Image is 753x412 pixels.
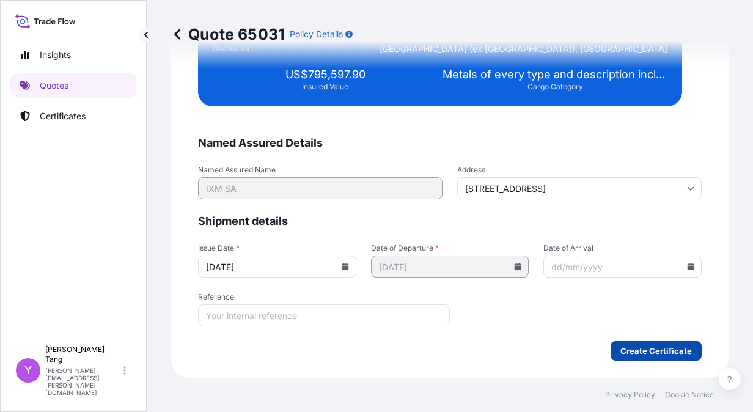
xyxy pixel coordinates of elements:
[198,214,702,229] span: Shipment details
[198,243,356,253] span: Issue Date
[371,243,529,253] span: Date of Departure
[10,73,136,98] a: Quotes
[620,345,692,357] p: Create Certificate
[45,367,121,396] p: [PERSON_NAME][EMAIL_ADDRESS][PERSON_NAME][DOMAIN_NAME]
[527,82,583,92] span: Cargo Category
[24,364,32,377] span: Y
[198,256,356,278] input: dd/mm/yyyy
[171,24,285,44] p: Quote 65031
[302,82,348,92] span: Insured Value
[543,243,702,253] span: Date of Arrival
[40,49,71,61] p: Insights
[443,67,667,82] span: Metals of every type and description including by-products and/or derivatives
[457,165,702,175] span: Address
[40,79,68,92] p: Quotes
[290,28,343,40] p: Policy Details
[371,256,529,278] input: dd/mm/yyyy
[611,341,702,361] button: Create Certificate
[40,110,86,122] p: Certificates
[198,165,443,175] span: Named Assured Name
[605,390,655,400] a: Privacy Policy
[45,345,121,364] p: [PERSON_NAME] Tang
[285,67,365,82] span: US$795,597.90
[198,304,450,326] input: Your internal reference
[198,292,450,302] span: Reference
[543,256,702,278] input: dd/mm/yyyy
[198,136,702,150] span: Named Assured Details
[10,43,136,67] a: Insights
[10,104,136,128] a: Certificates
[665,390,714,400] a: Cookie Notice
[457,177,702,199] input: Cargo owner address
